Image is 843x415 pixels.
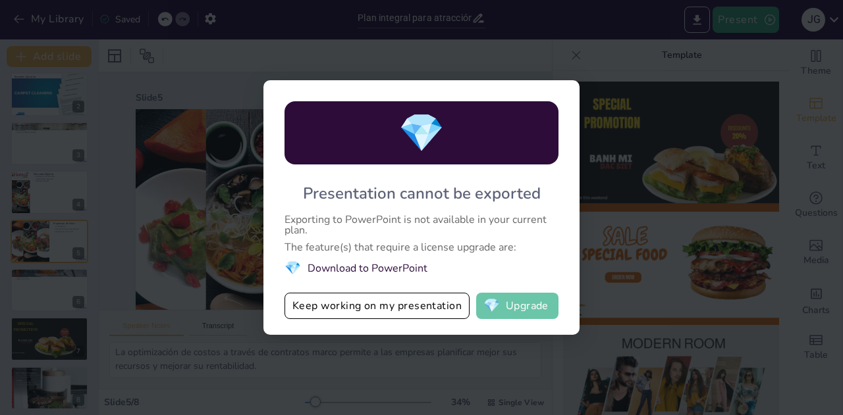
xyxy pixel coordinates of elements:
[285,259,558,277] li: Download to PowerPoint
[285,293,470,319] button: Keep working on my presentation
[285,214,558,235] div: Exporting to PowerPoint is not available in your current plan.
[303,183,541,204] div: Presentation cannot be exported
[476,293,558,319] button: diamondUpgrade
[285,242,558,253] div: The feature(s) that require a license upgrade are:
[483,299,500,312] span: diamond
[398,108,445,159] span: diamond
[285,259,301,277] span: diamond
